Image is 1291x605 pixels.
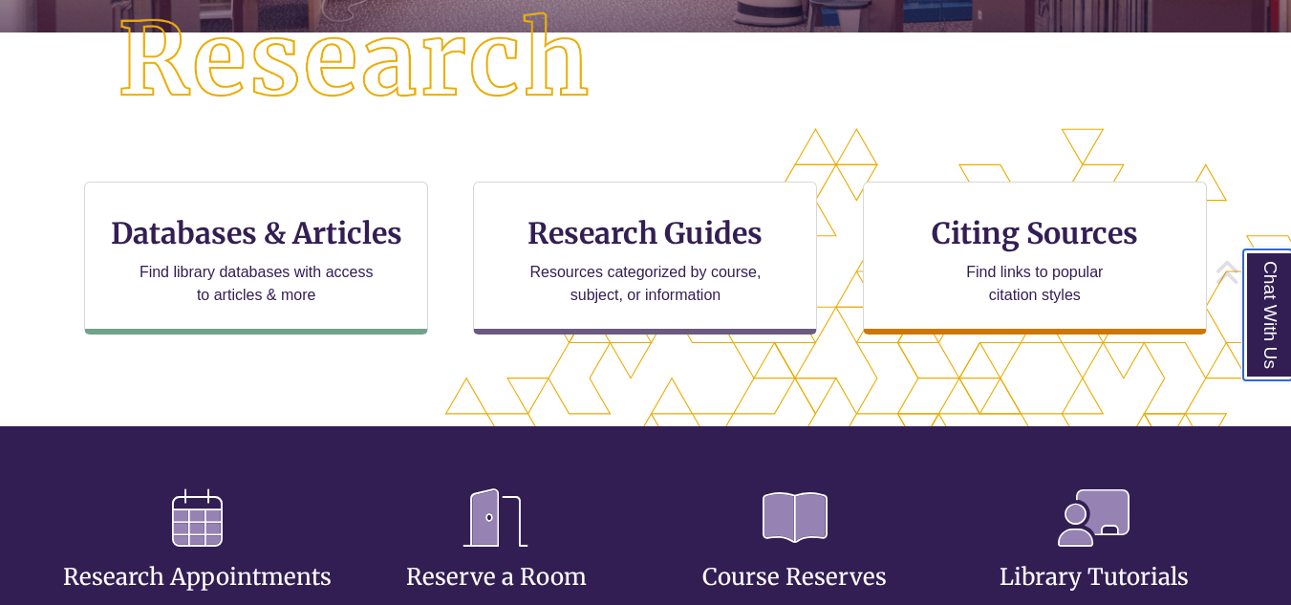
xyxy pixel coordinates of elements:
a: Course Reserves [702,516,887,592]
a: Reserve a Room [406,516,587,592]
h3: Citing Sources [918,215,1151,251]
p: Find library databases with access to articles & more [132,261,381,307]
p: Find links to popular citation styles [941,261,1128,307]
a: Research Guides Resources categorized by course, subject, or information [473,182,817,335]
h3: Databases & Articles [100,215,412,251]
a: Back to Top [1215,259,1286,285]
a: Research Appointments [63,516,332,592]
h3: Research Guides [489,215,801,251]
a: Library Tutorials [1000,516,1189,592]
a: Citing Sources Find links to popular citation styles [863,182,1207,335]
a: Databases & Articles Find library databases with access to articles & more [84,182,428,335]
p: Resources categorized by course, subject, or information [521,261,770,307]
